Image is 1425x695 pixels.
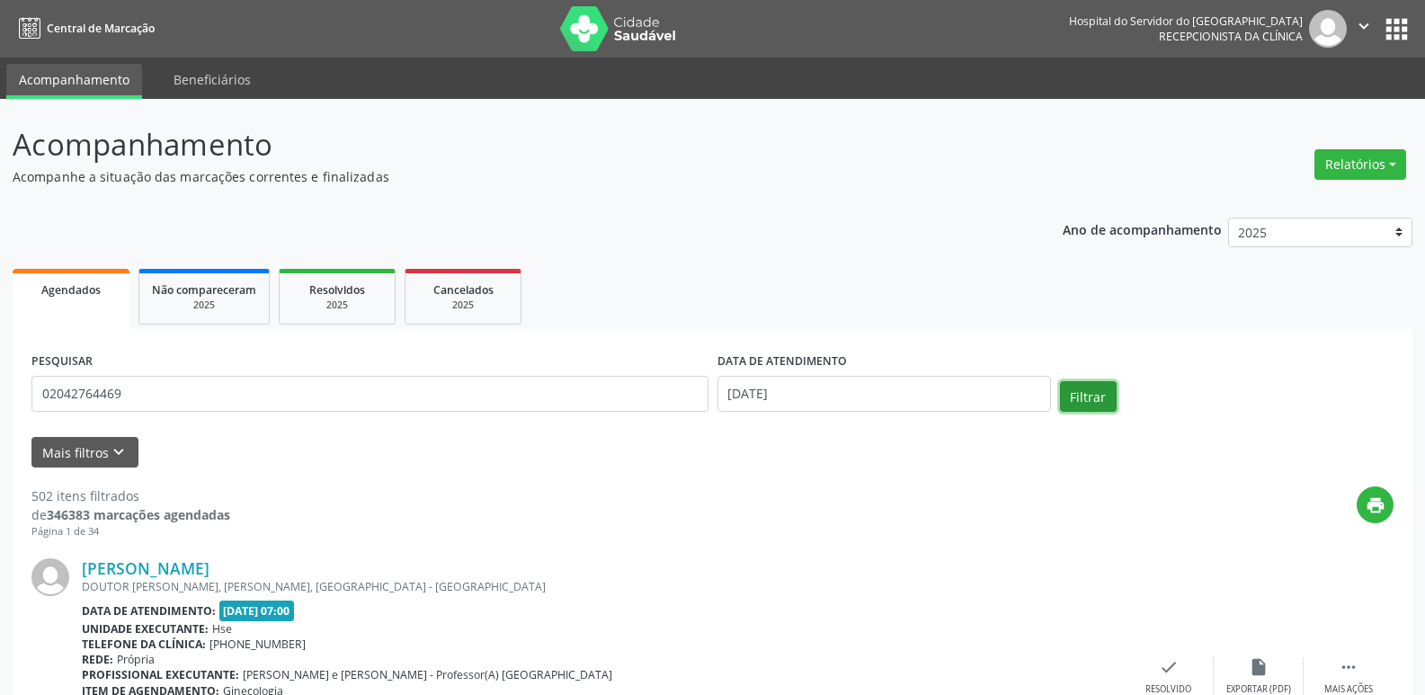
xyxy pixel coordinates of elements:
img: img [31,558,69,596]
b: Unidade executante: [82,621,209,637]
div: 2025 [292,298,382,312]
span: Hse [212,621,232,637]
i:  [1354,16,1374,36]
div: de [31,505,230,524]
button: Mais filtroskeyboard_arrow_down [31,437,138,468]
strong: 346383 marcações agendadas [47,506,230,523]
button:  [1347,10,1381,48]
span: Própria [117,652,155,667]
span: [DATE] 07:00 [219,601,295,621]
i: check [1159,657,1179,677]
span: Não compareceram [152,282,256,298]
div: Hospital do Servidor do [GEOGRAPHIC_DATA] [1069,13,1303,29]
button: Filtrar [1060,381,1117,412]
p: Acompanhe a situação das marcações correntes e finalizadas [13,167,993,186]
b: Profissional executante: [82,667,239,682]
p: Acompanhamento [13,122,993,167]
span: Resolvidos [309,282,365,298]
div: 2025 [418,298,508,312]
label: DATA DE ATENDIMENTO [717,348,847,376]
i: insert_drive_file [1249,657,1269,677]
div: 502 itens filtrados [31,486,230,505]
b: Telefone da clínica: [82,637,206,652]
span: [PHONE_NUMBER] [209,637,306,652]
p: Ano de acompanhamento [1063,218,1222,240]
i:  [1339,657,1358,677]
a: Central de Marcação [13,13,155,43]
img: img [1309,10,1347,48]
i: print [1366,495,1385,515]
a: Beneficiários [161,64,263,95]
div: Página 1 de 34 [31,524,230,539]
div: DOUTOR [PERSON_NAME], [PERSON_NAME], [GEOGRAPHIC_DATA] - [GEOGRAPHIC_DATA] [82,579,1124,594]
span: Central de Marcação [47,21,155,36]
div: 2025 [152,298,256,312]
i: keyboard_arrow_down [109,442,129,462]
button: print [1357,486,1394,523]
span: Agendados [41,282,101,298]
b: Data de atendimento: [82,603,216,619]
label: PESQUISAR [31,348,93,376]
span: Recepcionista da clínica [1159,29,1303,44]
b: Rede: [82,652,113,667]
span: Cancelados [433,282,494,298]
span: [PERSON_NAME] e [PERSON_NAME] - Professor(A) [GEOGRAPHIC_DATA] [243,667,612,682]
button: Relatórios [1314,149,1406,180]
a: Acompanhamento [6,64,142,99]
a: [PERSON_NAME] [82,558,209,578]
input: Nome, código do beneficiário ou CPF [31,376,708,412]
input: Selecione um intervalo [717,376,1051,412]
button: apps [1381,13,1412,45]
